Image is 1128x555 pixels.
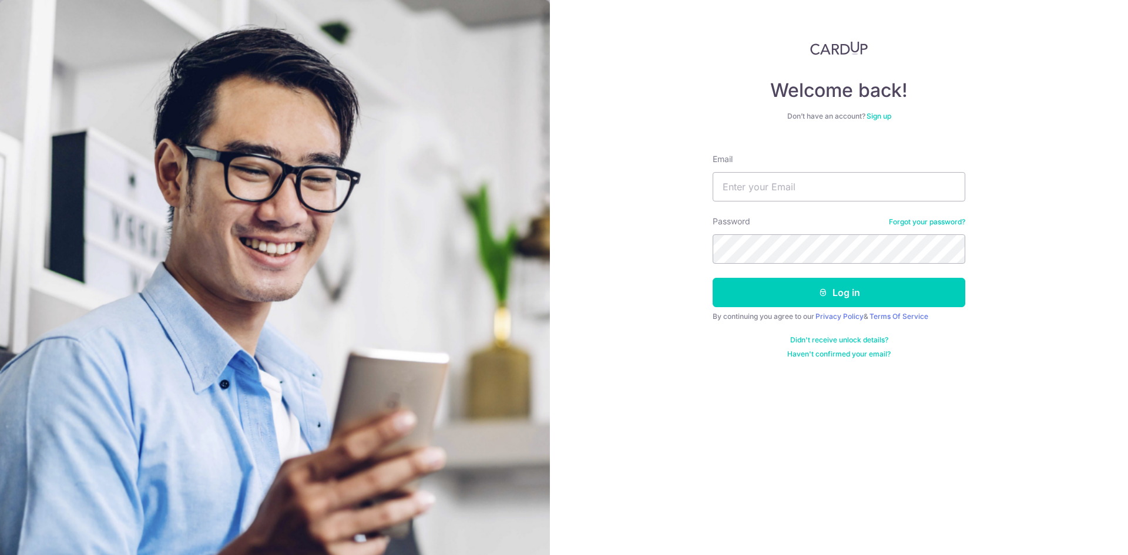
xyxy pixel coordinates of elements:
[815,312,864,321] a: Privacy Policy
[867,112,891,120] a: Sign up
[713,216,750,227] label: Password
[790,335,888,345] a: Didn't receive unlock details?
[713,312,965,321] div: By continuing you agree to our &
[869,312,928,321] a: Terms Of Service
[713,112,965,121] div: Don’t have an account?
[787,349,891,359] a: Haven't confirmed your email?
[713,172,965,201] input: Enter your Email
[713,79,965,102] h4: Welcome back!
[713,153,733,165] label: Email
[889,217,965,227] a: Forgot your password?
[810,41,868,55] img: CardUp Logo
[713,278,965,307] button: Log in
